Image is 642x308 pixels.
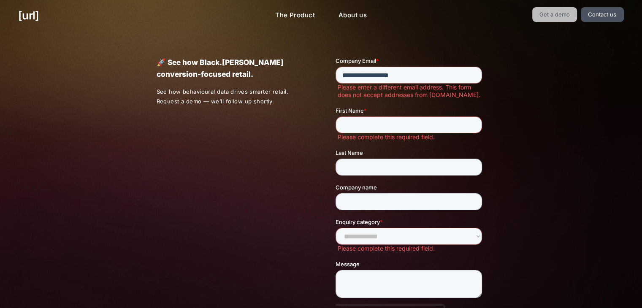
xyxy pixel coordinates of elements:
[156,87,306,106] p: See how behavioural data drives smarter retail. Request a demo — we’ll follow up shortly.
[18,7,39,24] a: [URL]
[268,7,322,24] a: The Product
[156,57,306,80] p: 🚀 See how Black.[PERSON_NAME] conversion-focused retail.
[581,7,624,22] a: Contact us
[532,7,577,22] a: Get a demo
[332,7,374,24] a: About us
